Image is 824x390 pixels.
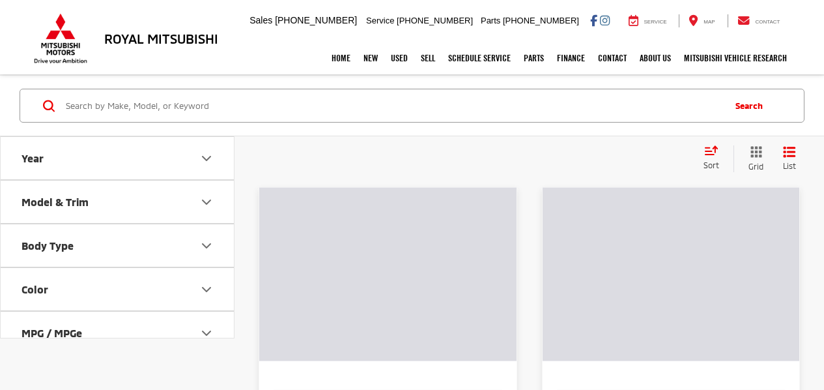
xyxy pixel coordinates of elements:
[325,42,357,74] a: Home
[728,14,790,27] a: Contact
[633,42,677,74] a: About Us
[748,161,763,172] span: Grid
[21,196,89,208] div: Model & Trim
[773,145,806,172] button: List View
[21,327,82,339] div: MPG / MPGe
[783,160,796,172] span: List
[503,16,579,25] span: [PHONE_NUMBER]
[517,42,550,74] a: Parts: Opens in a new tab
[64,90,722,121] input: Search by Make, Model, or Keyword
[21,152,44,164] div: Year
[199,151,214,166] div: Year
[722,89,782,122] button: Search
[481,16,500,25] span: Parts
[357,42,384,74] a: New
[1,137,235,179] button: YearYear
[697,145,733,172] button: Select sort value
[199,282,214,297] div: Color
[550,42,591,74] a: Finance
[679,14,724,27] a: Map
[199,325,214,341] div: MPG / MPGe
[199,238,214,254] div: Body Type
[366,16,394,25] span: Service
[1,224,235,267] button: Body TypeBody Type
[414,42,442,74] a: Sell
[677,42,793,74] a: Mitsubishi Vehicle Research
[755,19,780,25] span: Contact
[104,31,218,46] h3: Royal Mitsubishi
[21,283,48,295] div: Color
[384,42,414,74] a: Used
[199,194,214,210] div: Model & Trim
[591,42,633,74] a: Contact
[31,13,90,64] img: Mitsubishi
[1,268,235,310] button: ColorColor
[590,15,597,25] a: Facebook: Click to visit our Facebook page
[600,15,610,25] a: Instagram: Click to visit our Instagram page
[703,160,719,170] span: Sort
[249,15,272,25] span: Sales
[397,16,473,25] span: [PHONE_NUMBER]
[733,145,773,172] button: Grid View
[275,15,357,25] span: [PHONE_NUMBER]
[619,14,677,27] a: Service
[644,19,667,25] span: Service
[442,42,517,74] a: Schedule Service: Opens in a new tab
[1,181,235,223] button: Model & TrimModel & Trim
[1,312,235,354] button: MPG / MPGeMPG / MPGe
[703,19,715,25] span: Map
[21,239,74,252] div: Body Type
